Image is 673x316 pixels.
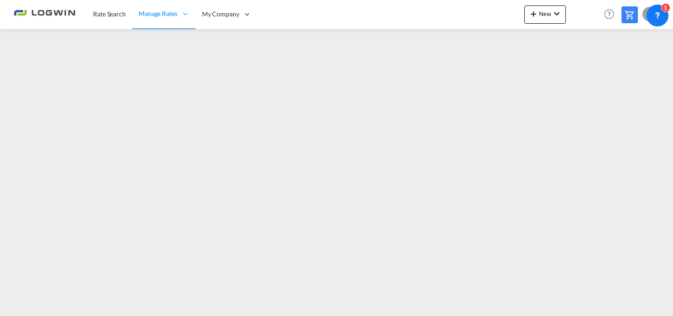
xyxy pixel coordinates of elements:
img: 2761ae10d95411efa20a1f5e0282d2d7.png [14,4,75,25]
span: New [528,10,562,17]
span: Help [601,6,617,22]
div: D [642,7,657,21]
span: My Company [202,10,239,19]
md-icon: icon-chevron-down [551,8,562,19]
button: icon-plus 400-fgNewicon-chevron-down [524,5,566,24]
md-icon: icon-plus 400-fg [528,8,539,19]
span: Manage Rates [139,9,177,18]
div: Help [601,6,621,23]
span: Rate Search [93,10,126,18]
